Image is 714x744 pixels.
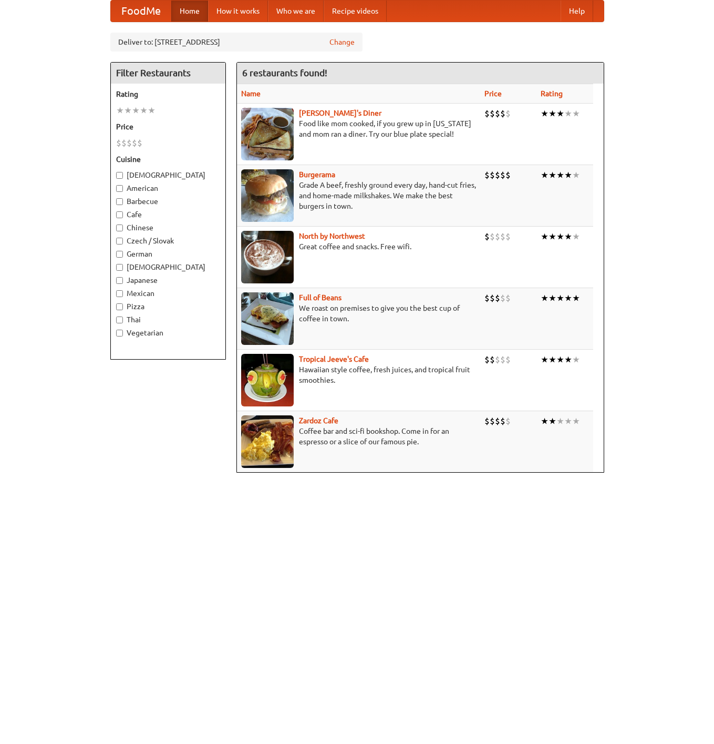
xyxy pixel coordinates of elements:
[549,231,556,242] li: ★
[124,105,132,116] li: ★
[121,137,127,149] li: $
[572,415,580,427] li: ★
[505,415,511,427] li: $
[572,231,580,242] li: ★
[116,198,123,205] input: Barbecue
[116,290,123,297] input: Mexican
[505,354,511,365] li: $
[299,232,365,240] a: North by Northwest
[148,105,156,116] li: ★
[541,354,549,365] li: ★
[556,169,564,181] li: ★
[299,109,381,117] a: [PERSON_NAME]'s Diner
[572,354,580,365] li: ★
[116,183,220,193] label: American
[484,89,502,98] a: Price
[116,137,121,149] li: $
[324,1,387,22] a: Recipe videos
[500,415,505,427] li: $
[564,292,572,304] li: ★
[541,415,549,427] li: ★
[556,354,564,365] li: ★
[110,33,363,52] div: Deliver to: [STREET_ADDRESS]
[116,170,220,180] label: [DEMOGRAPHIC_DATA]
[505,292,511,304] li: $
[116,249,220,259] label: German
[549,354,556,365] li: ★
[241,89,261,98] a: Name
[500,292,505,304] li: $
[490,108,495,119] li: $
[116,301,220,312] label: Pizza
[495,108,500,119] li: $
[556,292,564,304] li: ★
[241,426,476,447] p: Coffee bar and sci-fi bookshop. Come in for an espresso or a slice of our famous pie.
[116,209,220,220] label: Cafe
[572,292,580,304] li: ★
[299,170,335,179] b: Burgerama
[116,262,220,272] label: [DEMOGRAPHIC_DATA]
[495,231,500,242] li: $
[500,231,505,242] li: $
[116,105,124,116] li: ★
[484,169,490,181] li: $
[140,105,148,116] li: ★
[132,105,140,116] li: ★
[505,108,511,119] li: $
[241,169,294,222] img: burgerama.jpg
[116,251,123,258] input: German
[505,231,511,242] li: $
[541,292,549,304] li: ★
[500,354,505,365] li: $
[241,292,294,345] img: beans.jpg
[505,169,511,181] li: $
[116,275,220,286] label: Japanese
[561,1,593,22] a: Help
[541,108,549,119] li: ★
[484,354,490,365] li: $
[299,355,369,363] b: Tropical Jeeve's Cafe
[111,1,171,22] a: FoodMe
[116,238,123,244] input: Czech / Slovak
[127,137,132,149] li: $
[484,292,490,304] li: $
[490,169,495,181] li: $
[116,154,220,165] h5: Cuisine
[495,292,500,304] li: $
[241,354,294,406] img: jeeves.jpg
[208,1,268,22] a: How it works
[564,169,572,181] li: ★
[572,169,580,181] li: ★
[116,121,220,132] h5: Price
[241,303,476,324] p: We roast on premises to give you the best cup of coffee in town.
[116,277,123,284] input: Japanese
[116,328,220,338] label: Vegetarian
[549,108,556,119] li: ★
[549,415,556,427] li: ★
[490,354,495,365] li: $
[116,288,220,299] label: Mexican
[564,354,572,365] li: ★
[500,108,505,119] li: $
[484,231,490,242] li: $
[241,415,294,468] img: zardoz.jpg
[556,108,564,119] li: ★
[241,180,476,211] p: Grade A beef, freshly ground every day, hand-cut fries, and home-made milkshakes. We make the bes...
[116,317,123,323] input: Thai
[116,172,123,179] input: [DEMOGRAPHIC_DATA]
[556,415,564,427] li: ★
[500,169,505,181] li: $
[299,416,338,425] a: Zardoz Cafe
[242,68,327,78] ng-pluralize: 6 restaurants found!
[490,415,495,427] li: $
[541,169,549,181] li: ★
[541,231,549,242] li: ★
[132,137,137,149] li: $
[541,89,563,98] a: Rating
[116,314,220,325] label: Thai
[495,169,500,181] li: $
[484,108,490,119] li: $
